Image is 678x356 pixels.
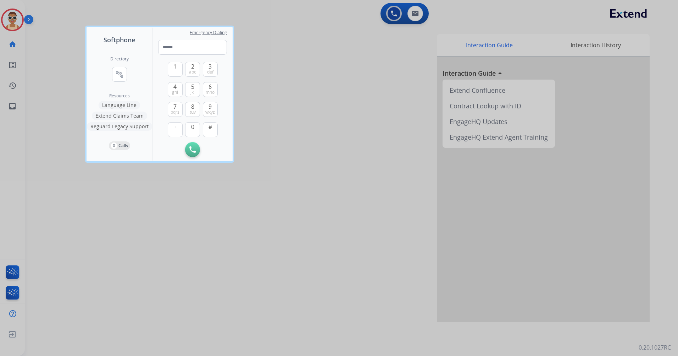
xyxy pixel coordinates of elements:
span: Softphone [104,35,135,45]
span: 3 [209,62,212,71]
span: 2 [191,62,194,71]
span: mno [206,90,215,95]
button: 0 [185,122,200,137]
button: 8tuv [185,102,200,117]
button: 2abc [185,62,200,77]
span: 5 [191,82,194,91]
button: + [168,122,183,137]
button: 7pqrs [168,102,183,117]
span: 9 [209,102,212,111]
button: 5jkl [185,82,200,97]
span: wxyz [205,109,215,115]
span: jkl [190,90,195,95]
span: 6 [209,82,212,91]
span: # [209,123,212,131]
span: 1 [173,62,177,71]
button: # [203,122,218,137]
button: 9wxyz [203,102,218,117]
span: Resources [109,93,130,99]
img: call-button [189,146,196,153]
mat-icon: connect_without_contact [115,70,124,79]
button: Extend Claims Team [92,112,147,120]
button: Reguard Legacy Support [87,122,152,131]
span: 7 [173,102,177,111]
button: 3def [203,62,218,77]
p: Calls [118,142,128,149]
button: 6mno [203,82,218,97]
span: tuv [190,109,196,115]
button: 0Calls [109,141,130,150]
p: 0 [111,142,117,149]
button: 1 [168,62,183,77]
p: 0.20.1027RC [639,343,671,352]
span: ghi [172,90,178,95]
button: Language Line [99,101,140,109]
span: + [173,123,177,131]
h2: Directory [110,56,129,62]
span: 0 [191,123,194,131]
span: 4 [173,82,177,91]
span: pqrs [171,109,179,115]
button: 4ghi [168,82,183,97]
span: Emergency Dialing [190,30,227,36]
span: abc [189,69,196,75]
span: 8 [191,102,194,111]
span: def [207,69,213,75]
